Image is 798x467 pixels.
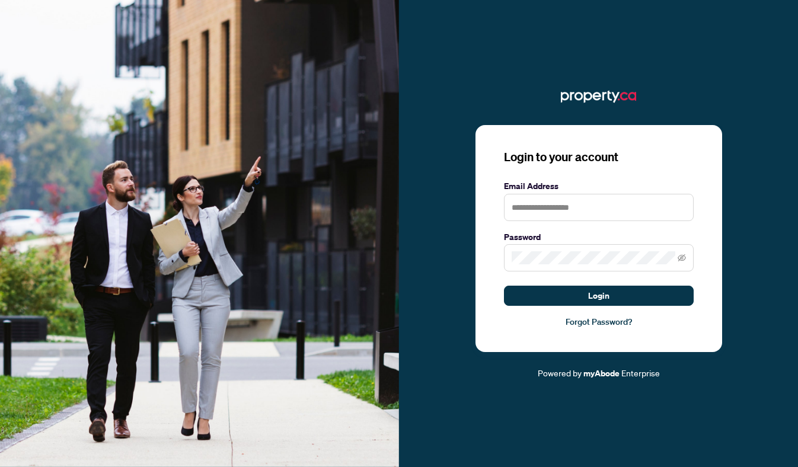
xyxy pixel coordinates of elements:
a: Forgot Password? [504,315,694,328]
span: eye-invisible [678,254,686,262]
label: Email Address [504,180,694,193]
label: Password [504,231,694,244]
img: ma-logo [561,87,636,106]
span: Login [588,286,609,305]
span: Enterprise [621,367,660,378]
h3: Login to your account [504,149,694,165]
button: Login [504,286,694,306]
span: Powered by [538,367,582,378]
a: myAbode [583,367,620,380]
